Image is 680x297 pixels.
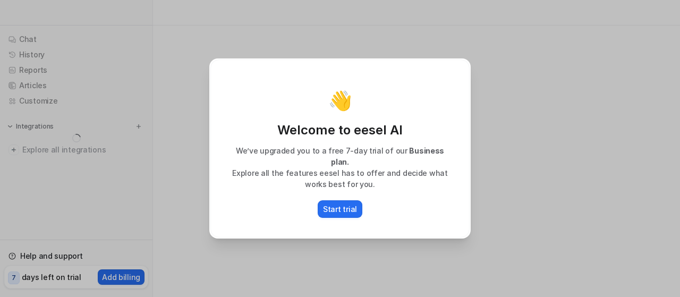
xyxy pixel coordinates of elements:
[222,167,458,190] p: Explore all the features eesel has to offer and decide what works best for you.
[222,122,458,139] p: Welcome to eesel AI
[323,203,357,215] p: Start trial
[222,145,458,167] p: We’ve upgraded you to a free 7-day trial of our
[318,200,362,218] button: Start trial
[328,90,352,111] p: 👋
